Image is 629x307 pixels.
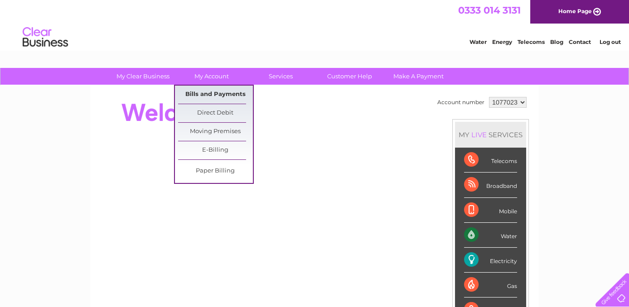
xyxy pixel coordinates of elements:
[106,68,180,85] a: My Clear Business
[174,68,249,85] a: My Account
[458,5,521,16] a: 0333 014 3131
[243,68,318,85] a: Services
[435,95,487,110] td: Account number
[178,162,253,180] a: Paper Billing
[464,198,517,223] div: Mobile
[550,38,563,45] a: Blog
[178,141,253,159] a: E-Billing
[101,5,529,44] div: Clear Business is a trading name of Verastar Limited (registered in [GEOGRAPHIC_DATA] No. 3667643...
[464,173,517,197] div: Broadband
[518,38,545,45] a: Telecoms
[599,38,620,45] a: Log out
[469,38,487,45] a: Water
[492,38,512,45] a: Energy
[178,123,253,141] a: Moving Premises
[381,68,456,85] a: Make A Payment
[312,68,387,85] a: Customer Help
[22,24,68,51] img: logo.png
[464,273,517,297] div: Gas
[569,38,591,45] a: Contact
[178,86,253,104] a: Bills and Payments
[464,148,517,173] div: Telecoms
[464,248,517,273] div: Electricity
[178,104,253,122] a: Direct Debit
[469,130,489,139] div: LIVE
[455,122,526,148] div: MY SERVICES
[464,223,517,248] div: Water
